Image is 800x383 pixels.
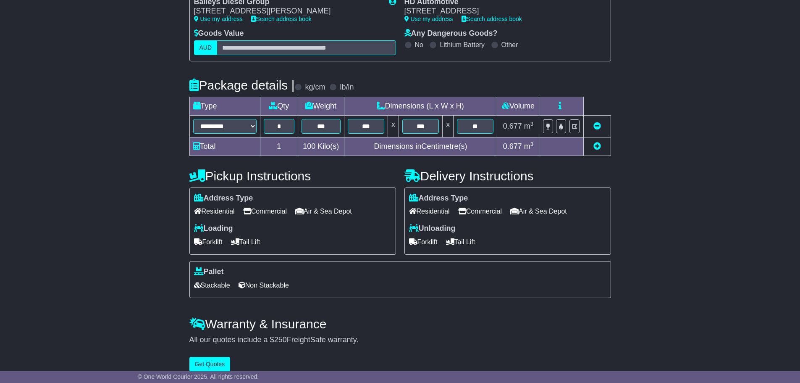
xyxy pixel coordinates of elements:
[138,373,259,380] span: © One World Courier 2025. All rights reserved.
[404,16,453,22] a: Use my address
[303,142,315,151] span: 100
[388,115,399,137] td: x
[510,205,567,218] span: Air & Sea Depot
[243,205,287,218] span: Commercial
[189,317,611,331] h4: Warranty & Insurance
[524,142,534,151] span: m
[497,97,539,115] td: Volume
[344,137,497,156] td: Dimensions in Centimetre(s)
[274,335,287,344] span: 250
[189,97,260,115] td: Type
[194,7,380,16] div: [STREET_ADDRESS][PERSON_NAME]
[194,16,243,22] a: Use my address
[404,169,611,183] h4: Delivery Instructions
[194,194,253,203] label: Address Type
[340,83,354,92] label: lb/in
[503,142,522,151] span: 0.677
[409,235,438,248] span: Forklift
[194,205,235,218] span: Residential
[404,29,498,38] label: Any Dangerous Goods?
[239,279,289,292] span: Non Stackable
[443,115,454,137] td: x
[194,29,244,38] label: Goods Value
[194,279,230,292] span: Stackable
[530,121,534,127] sup: 3
[409,205,450,218] span: Residential
[409,194,468,203] label: Address Type
[462,16,522,22] a: Search address book
[298,137,344,156] td: Kilo(s)
[503,122,522,130] span: 0.677
[409,224,456,233] label: Unloading
[530,141,534,147] sup: 3
[194,40,218,55] label: AUD
[260,137,298,156] td: 1
[251,16,312,22] a: Search address book
[194,235,223,248] span: Forklift
[298,97,344,115] td: Weight
[189,357,231,372] button: Get Quotes
[501,41,518,49] label: Other
[593,142,601,151] a: Add new item
[189,335,611,345] div: All our quotes include a $ FreightSafe warranty.
[446,235,475,248] span: Tail Lift
[524,122,534,130] span: m
[404,7,598,16] div: [STREET_ADDRESS]
[189,137,260,156] td: Total
[189,169,396,183] h4: Pickup Instructions
[189,78,295,92] h4: Package details |
[305,83,325,92] label: kg/cm
[194,267,224,277] label: Pallet
[415,41,423,49] label: No
[260,97,298,115] td: Qty
[458,205,502,218] span: Commercial
[194,224,233,233] label: Loading
[295,205,352,218] span: Air & Sea Depot
[231,235,260,248] span: Tail Lift
[593,122,601,130] a: Remove this item
[344,97,497,115] td: Dimensions (L x W x H)
[440,41,485,49] label: Lithium Battery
